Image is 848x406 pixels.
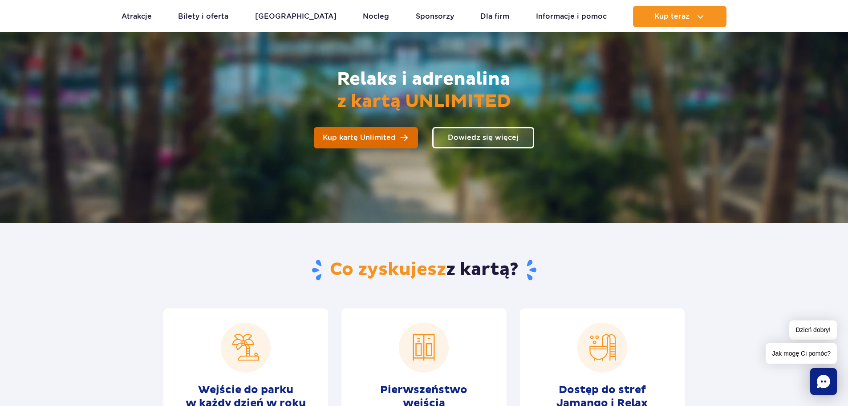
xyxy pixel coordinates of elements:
[178,6,228,27] a: Bilety i oferta
[810,368,837,395] div: Chat
[416,6,454,27] a: Sponsorzy
[337,90,511,113] span: z kartą UNLIMITED
[330,258,446,281] span: Co zyskujesz
[766,343,837,364] span: Jak mogę Ci pomóc?
[363,6,389,27] a: Nocleg
[448,134,519,141] span: Dowiedz się więcej
[654,12,690,21] span: Kup teraz
[789,320,837,340] span: Dzień dobry!
[323,134,396,141] span: Kup kartę Unlimited
[337,68,511,113] h2: Relaks i adrenalina
[633,6,726,27] button: Kup teraz
[255,6,337,27] a: [GEOGRAPHIC_DATA]
[314,127,418,148] a: Kup kartę Unlimited
[122,6,152,27] a: Atrakcje
[536,6,607,27] a: Informacje i pomoc
[480,6,509,27] a: Dla firm
[432,127,534,148] a: Dowiedz się więcej
[163,258,685,282] h2: z kartą?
